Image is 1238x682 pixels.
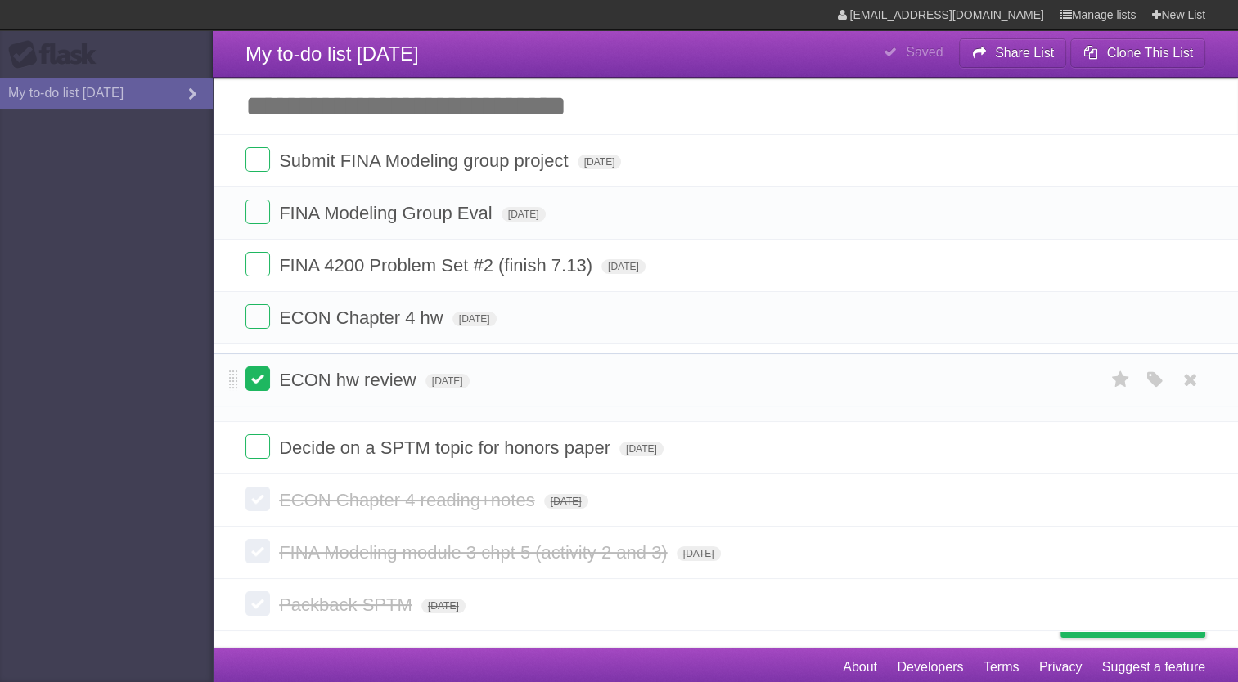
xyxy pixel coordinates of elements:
[279,542,671,563] span: FINA Modeling module 3 chpt 5 (activity 2 and 3)
[578,155,622,169] span: [DATE]
[1070,38,1205,68] button: Clone This List
[245,487,270,511] label: Done
[279,307,448,328] span: ECON Chapter 4 hw
[619,442,664,456] span: [DATE]
[245,304,270,329] label: Done
[1105,366,1137,393] label: Star task
[279,370,420,390] span: ECON hw review
[279,150,572,171] span: Submit FINA Modeling group project
[995,46,1054,60] b: Share List
[1106,46,1193,60] b: Clone This List
[245,43,419,65] span: My to-do list [DATE]
[421,599,466,613] span: [DATE]
[502,207,546,222] span: [DATE]
[677,546,721,561] span: [DATE]
[279,595,416,615] span: Packback SPTM
[245,147,270,172] label: Done
[8,40,106,70] div: Flask
[425,374,470,388] span: [DATE]
[245,591,270,616] label: Done
[279,490,538,510] span: ECON Chapter 4 reading+notes
[245,200,270,224] label: Done
[279,255,596,276] span: FINA 4200 Problem Set #2 (finish 7.13)
[601,259,646,274] span: [DATE]
[452,312,497,326] span: [DATE]
[245,252,270,276] label: Done
[544,494,588,509] span: [DATE]
[279,437,614,458] span: Decide on a SPTM topic for honors paper
[279,203,496,223] span: FINA Modeling Group Eval
[959,38,1067,68] button: Share List
[1095,608,1197,637] span: Buy me a coffee
[245,366,270,391] label: Done
[906,45,943,59] b: Saved
[245,434,270,459] label: Done
[245,539,270,563] label: Done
